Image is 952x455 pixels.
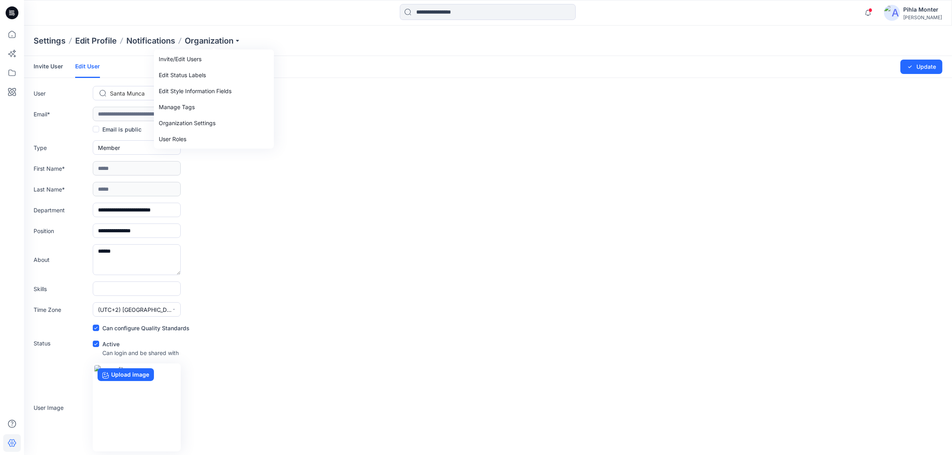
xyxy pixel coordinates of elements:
[34,227,90,235] label: Position
[98,305,172,314] span: (UTC+2) [GEOGRAPHIC_DATA] ([GEOGRAPHIC_DATA])
[93,339,179,349] div: Active
[75,56,100,78] a: Edit User
[93,124,142,134] label: Email is public
[93,339,120,349] label: Active
[900,60,942,74] button: Update
[156,99,272,115] a: Manage Tags
[93,140,181,155] button: Member
[34,305,90,314] label: Time Zone
[156,51,272,67] a: Invite/Edit Users
[34,285,90,293] label: Skills
[884,5,900,21] img: avatar
[102,349,179,357] p: Can login and be shared with
[903,5,942,14] div: Pihla Monter
[156,83,272,99] a: Edit Style Information Fields
[93,323,190,333] label: Can configure Quality Standards
[34,35,66,46] p: Settings
[93,302,181,317] button: (UTC+2) [GEOGRAPHIC_DATA] ([GEOGRAPHIC_DATA])
[34,56,63,77] a: Invite User
[34,110,90,118] label: Email
[34,144,90,152] label: Type
[34,403,90,412] label: User Image
[903,14,942,20] div: [PERSON_NAME]
[34,185,90,194] label: Last Name
[75,35,117,46] a: Edit Profile
[94,365,179,450] img: no-profile.png
[34,255,90,264] label: About
[156,131,272,147] a: User Roles
[34,164,90,173] label: First Name
[98,144,120,152] span: Member
[126,35,175,46] a: Notifications
[34,206,90,214] label: Department
[34,339,90,347] label: Status
[156,67,272,83] a: Edit Status Labels
[98,368,154,381] label: Upload image
[156,115,272,131] a: Organization Settings
[34,89,90,98] label: User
